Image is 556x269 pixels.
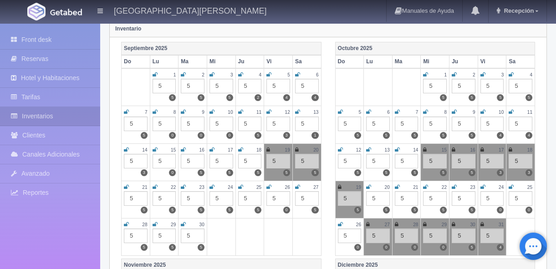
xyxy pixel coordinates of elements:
[295,191,319,206] div: 5
[423,117,447,131] div: 5
[153,154,176,168] div: 5
[259,72,262,77] small: 4
[169,169,176,176] label: 0
[50,9,82,15] img: Getabed
[198,244,204,251] label: 5
[283,169,290,176] label: 5
[356,185,361,190] small: 19
[199,147,204,152] small: 16
[209,191,233,206] div: 5
[423,79,447,93] div: 5
[142,147,147,152] small: 14
[173,110,176,115] small: 8
[354,132,361,139] label: 5
[509,154,532,168] div: 5
[366,228,390,243] div: 5
[499,147,504,152] small: 17
[354,207,361,213] label: 5
[124,117,148,131] div: 5
[411,207,418,213] label: 5
[395,117,418,131] div: 5
[173,72,176,77] small: 1
[311,132,318,139] label: 1
[395,154,418,168] div: 5
[395,228,418,243] div: 5
[384,185,389,190] small: 20
[141,207,148,213] label: 5
[411,169,418,176] label: 5
[423,191,447,206] div: 5
[313,185,318,190] small: 27
[509,191,532,206] div: 5
[114,5,266,16] h4: [GEOGRAPHIC_DATA][PERSON_NAME]
[316,72,319,77] small: 6
[283,207,290,213] label: 0
[228,147,233,152] small: 17
[141,244,148,251] label: 5
[440,169,447,176] label: 5
[470,147,475,152] small: 16
[238,117,262,131] div: 5
[356,147,361,152] small: 12
[228,185,233,190] small: 24
[287,72,290,77] small: 5
[256,110,261,115] small: 11
[264,55,293,68] th: Vi
[525,132,532,139] label: 4
[509,79,532,93] div: 5
[311,207,318,213] label: 5
[122,55,150,68] th: Do
[444,110,447,115] small: 8
[198,207,204,213] label: 5
[497,244,504,251] label: 4
[384,147,389,152] small: 13
[480,228,504,243] div: 5
[480,117,504,131] div: 5
[181,154,204,168] div: 5
[497,132,504,139] label: 4
[366,154,390,168] div: 5
[266,191,290,206] div: 5
[469,94,475,101] label: 5
[452,154,475,168] div: 5
[142,222,147,227] small: 28
[153,228,176,243] div: 5
[226,207,233,213] label: 5
[153,117,176,131] div: 5
[383,132,390,139] label: 5
[150,55,179,68] th: Lu
[440,94,447,101] label: 5
[356,222,361,227] small: 26
[413,185,418,190] small: 21
[256,185,261,190] small: 25
[199,222,204,227] small: 30
[226,94,233,101] label: 5
[181,191,204,206] div: 5
[255,94,261,101] label: 2
[335,55,364,68] th: Do
[181,228,204,243] div: 5
[354,244,361,251] label: 0
[292,55,321,68] th: Sa
[313,147,318,152] small: 20
[313,110,318,115] small: 13
[153,191,176,206] div: 5
[358,110,361,115] small: 5
[207,55,235,68] th: Mi
[383,244,390,251] label: 0
[238,191,262,206] div: 5
[141,132,148,139] label: 5
[145,110,148,115] small: 7
[255,132,261,139] label: 5
[266,117,290,131] div: 5
[506,55,535,68] th: Sa
[473,72,475,77] small: 2
[209,79,233,93] div: 5
[497,207,504,213] label: 0
[311,169,318,176] label: 5
[124,191,148,206] div: 5
[171,222,176,227] small: 29
[470,222,475,227] small: 30
[226,132,233,139] label: 0
[413,222,418,227] small: 28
